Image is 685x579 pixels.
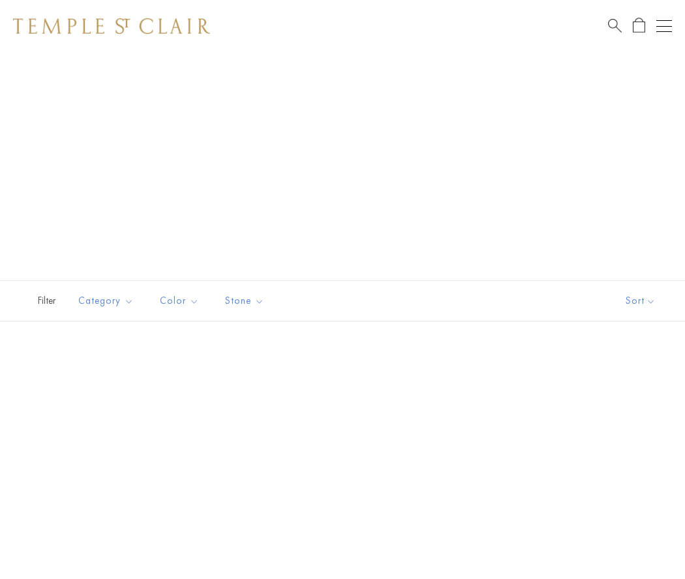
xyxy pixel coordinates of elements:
[72,293,144,309] span: Category
[596,281,685,321] button: Show sort by
[219,293,274,309] span: Stone
[633,18,645,34] a: Open Shopping Bag
[656,18,672,34] button: Open navigation
[13,18,210,34] img: Temple St. Clair
[608,18,622,34] a: Search
[215,286,274,316] button: Stone
[150,286,209,316] button: Color
[68,286,144,316] button: Category
[153,293,209,309] span: Color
